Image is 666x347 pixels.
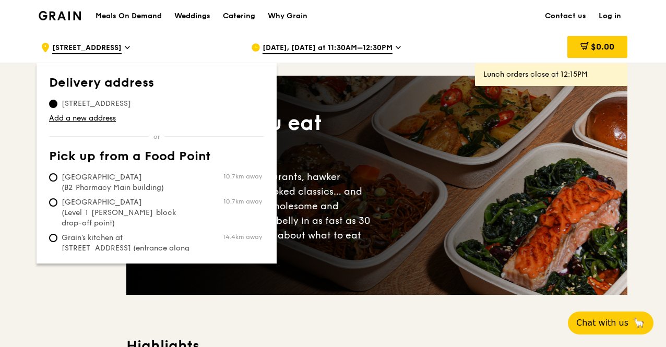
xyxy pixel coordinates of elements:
[49,149,264,168] th: Pick up from a Food Point
[263,43,393,54] span: [DATE], [DATE] at 11:30AM–12:30PM
[174,1,210,32] div: Weddings
[96,11,162,21] h1: Meals On Demand
[223,233,262,241] span: 14.4km away
[49,113,264,124] a: Add a new address
[49,76,264,94] th: Delivery address
[49,234,57,242] input: Grain's kitchen at [STREET_ADDRESS] (entrance along [PERSON_NAME][GEOGRAPHIC_DATA])14.4km away
[217,1,261,32] a: Catering
[576,317,628,329] span: Chat with us
[168,1,217,32] a: Weddings
[268,1,307,32] div: Why Grain
[49,197,205,229] span: [GEOGRAPHIC_DATA] (Level 1 [PERSON_NAME] block drop-off point)
[223,172,262,181] span: 10.7km away
[591,42,614,52] span: $0.00
[592,1,627,32] a: Log in
[39,11,81,20] img: Grain
[568,312,653,334] button: Chat with us🦙
[49,100,57,108] input: [STREET_ADDRESS]
[49,172,205,193] span: [GEOGRAPHIC_DATA] (B2 Pharmacy Main building)
[633,317,645,329] span: 🦙
[49,198,57,207] input: [GEOGRAPHIC_DATA] (Level 1 [PERSON_NAME] block drop-off point)10.7km away
[223,197,262,206] span: 10.7km away
[539,1,592,32] a: Contact us
[52,43,122,54] span: [STREET_ADDRESS]
[49,99,144,109] span: [STREET_ADDRESS]
[49,173,57,182] input: [GEOGRAPHIC_DATA] (B2 Pharmacy Main building)10.7km away
[261,1,314,32] a: Why Grain
[49,233,205,274] span: Grain's kitchen at [STREET_ADDRESS] (entrance along [PERSON_NAME][GEOGRAPHIC_DATA])
[223,1,255,32] div: Catering
[483,69,619,80] div: Lunch orders close at 12:15PM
